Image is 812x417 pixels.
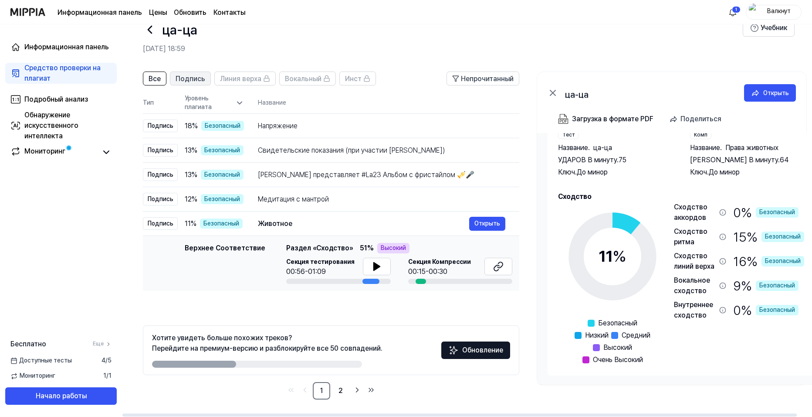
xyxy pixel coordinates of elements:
div: Животное [258,219,469,229]
button: Загрузка в формате PDF [556,110,655,128]
a: Перейти на первую страницу [285,384,297,396]
a: Перейти к последней странице [365,384,377,396]
div: 15 % [733,226,804,247]
div: Ключ. До минор [558,167,673,178]
div: Комп [690,131,711,139]
span: Низкий [585,330,609,341]
div: Мониторинг [24,146,65,158]
button: Алин1 [726,5,740,19]
nav: разбивка на страницы [143,382,519,400]
div: [PERSON_NAME] представляет #La23 Альбом с фристайлом 🎺🎤 [258,170,505,180]
button: Инст [339,72,376,85]
div: Внутреннее сходство [674,300,716,321]
span: 4 / 5 [101,356,112,365]
a: 2 [332,382,349,400]
div: Подпись [143,168,178,181]
span: Секция тестирования [286,258,355,267]
a: Обнаружение искусственного интеллекта [5,115,117,136]
a: Еще [93,340,112,348]
div: Хотите увидеть больше похожих треков? Перейдите на премиум-версию и разблокируйте все 50 совпадений. [152,333,382,354]
span: Линия верха [220,74,261,84]
span: Доступные тесты [10,356,72,365]
span: Бесплатно [10,339,46,349]
button: Линия верха [214,72,276,85]
span: Права животных [725,143,778,153]
div: Безопасный [201,170,244,180]
span: 51 % [360,243,374,253]
button: Поделиться [666,110,728,128]
img: Загрузка в формате PDF [558,114,568,124]
span: Все [149,74,161,84]
div: Сходство аккордов [674,202,716,223]
div: 00:15-00:30 [408,267,471,277]
a: Цены [149,7,167,18]
div: Средство проверки на плагиат [24,63,112,84]
span: Мониторинг [10,372,55,380]
span: Секция Компрессии [408,258,471,267]
div: Валкнут [762,7,796,17]
div: Ключ. До минор [690,167,805,178]
button: Вокальный [279,72,336,85]
div: Открыть [763,88,789,98]
button: Открыть [744,84,796,102]
span: Безопасный [598,318,637,328]
div: Подпись [143,120,178,133]
div: Подпись [143,193,178,206]
button: Открыть [469,217,505,231]
div: Поделиться [680,113,721,125]
a: Подробный анализ [5,89,117,110]
span: Раздел «Сходство» [286,243,353,253]
span: Название . [558,143,590,153]
a: Средство проверки на плагиат [5,63,117,84]
th: Тип [143,92,178,114]
div: 0 % [733,300,798,321]
h2: [DATE] 18:59 [143,44,743,54]
div: Высокий [377,243,409,253]
span: % [612,247,626,266]
div: Подпись [143,144,178,157]
a: 1 [313,382,330,400]
div: ца-ца [565,88,737,98]
button: Учебник [743,19,795,37]
img: Алин [727,7,738,17]
img: Профиль [749,3,759,21]
div: Безопасный [756,207,798,218]
div: Загрузка в формате PDF [572,113,653,125]
img: Сверкает [448,345,459,355]
a: Информационная панель [5,37,117,58]
span: 18 % [185,121,198,131]
a: СверкаетОбновление [441,349,510,357]
span: Вокальный [285,74,321,84]
th: Название [258,92,519,113]
a: Обновить [174,7,206,18]
a: Перейти к следующей странице [351,384,363,396]
span: 13 % [185,145,197,156]
div: Подробный анализ [24,94,88,105]
button: Все [143,72,166,85]
button: Непрочитанный [447,72,519,85]
a: Перейти на предыдущую страницу [299,384,311,396]
div: Сходство ритма [674,226,716,247]
span: Высокий [603,342,632,353]
div: Безопасный [761,256,804,267]
button: Начало работы [5,387,117,405]
div: Верхнее Соответствие [185,243,265,284]
span: 11 % [185,219,196,229]
div: 16 % [733,251,804,272]
span: Очень Высокий [593,355,643,365]
div: Вокальное сходство [674,275,716,296]
h2: Сходство [558,191,804,202]
span: Подпись [176,74,205,84]
div: Безопасный [201,194,244,205]
div: УДАРОВ В минуту. 75 [558,155,673,165]
span: Инст [345,74,362,84]
div: Тест [558,131,579,139]
a: Информационная панель [58,7,142,18]
div: Информационная панель [24,42,109,52]
span: 12 % [185,194,197,205]
span: Средний [622,330,650,341]
div: Уровень плагиата [185,94,244,111]
span: 13 % [185,170,197,180]
button: Обновление [441,342,510,359]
